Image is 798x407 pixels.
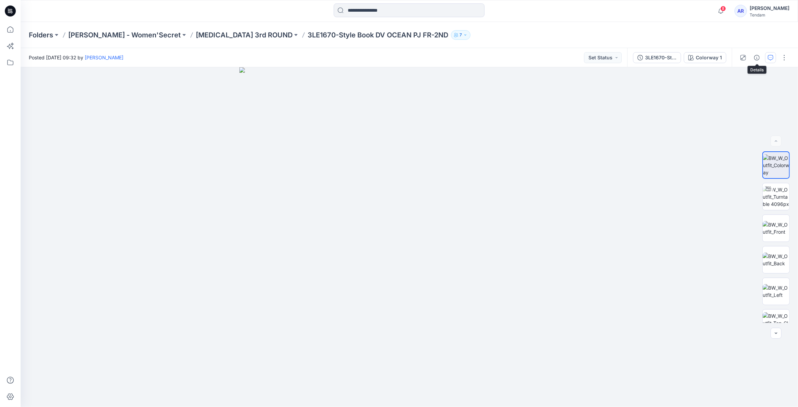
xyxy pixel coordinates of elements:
div: Tendam [750,12,789,18]
img: BW_W_Outfit_Back [763,253,789,267]
button: Colorway 1 [684,52,726,63]
img: eyJhbGciOiJIUzI1NiIsImtpZCI6IjAiLCJzbHQiOiJzZXMiLCJ0eXAiOiJKV1QifQ.eyJkYXRhIjp7InR5cGUiOiJzdG9yYW... [239,67,579,407]
div: AR [735,5,747,17]
button: 7 [451,30,471,40]
a: [MEDICAL_DATA] 3rd ROUND [196,30,293,40]
img: BW_W_Outfit_Left [763,284,789,299]
button: 3LE1670-Style Book DV OCEAN PJ FR-2ND [633,52,681,63]
img: BW_W_Outfit_Top_CloseUp [763,312,789,334]
p: 7 [460,31,462,39]
img: BW_W_Outfit_Colorway [763,154,789,176]
a: [PERSON_NAME] - Women'Secret [68,30,181,40]
a: [PERSON_NAME] [85,55,123,60]
div: Colorway 1 [696,54,722,61]
a: Folders [29,30,53,40]
p: 3LE1670-Style Book DV OCEAN PJ FR-2ND [308,30,448,40]
span: 8 [720,6,726,11]
span: Posted [DATE] 09:32 by [29,54,123,61]
div: [PERSON_NAME] [750,4,789,12]
img: BW_W_Outfit_Turntable 4096px [763,186,789,208]
div: 3LE1670-Style Book DV OCEAN PJ FR-2ND [645,54,677,61]
button: Details [751,52,762,63]
img: BW_W_Outfit_Front [763,221,789,235]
